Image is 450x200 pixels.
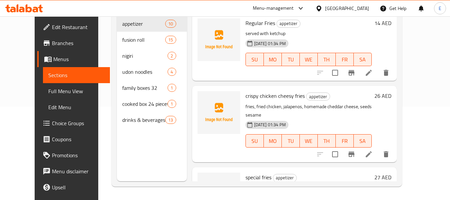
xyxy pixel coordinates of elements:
div: appetizer [306,92,330,101]
h6: 27 AED [374,173,391,182]
span: udon noodles [122,68,168,76]
a: Edit Restaurant [37,19,110,35]
h6: 26 AED [374,91,391,101]
span: TH [320,55,333,64]
span: FR [338,136,351,146]
span: 15 [166,37,176,43]
a: Upsell [37,179,110,195]
span: E [439,5,441,12]
button: TU [282,134,300,148]
div: cooked box 24 pieces1 [117,96,187,112]
button: Branch-specific-item [343,146,359,162]
button: MO [264,134,282,148]
span: Choice Groups [52,119,105,127]
div: appetizer [273,174,297,182]
a: Branches [37,35,110,51]
button: TH [318,134,336,148]
span: Menus [53,55,105,63]
div: udon noodles4 [117,64,187,80]
span: Select to update [328,66,342,80]
div: items [165,20,176,28]
span: Edit Restaurant [52,23,105,31]
a: Edit menu item [365,69,373,77]
span: Edit Menu [48,103,105,111]
h6: 14 AED [374,18,391,28]
span: Menu disclaimer [52,167,105,175]
nav: Menu sections [117,13,187,131]
button: SU [245,53,264,66]
span: nigiri [122,52,168,60]
span: family boxes 32 [122,84,168,92]
span: 13 [166,117,176,123]
img: crispy chicken cheesy fries [198,91,240,134]
div: drinks & beverages13 [117,112,187,128]
span: SU [248,55,261,64]
span: 10 [166,21,176,27]
span: FR [338,55,351,64]
span: TH [320,136,333,146]
span: TU [284,136,297,146]
button: FR [336,134,354,148]
span: Coupons [52,135,105,143]
span: [DATE] 01:34 PM [251,122,288,128]
a: Edit Menu [43,99,110,115]
span: [DATE] 01:34 PM [251,40,288,47]
a: Sections [43,67,110,83]
button: TH [318,53,336,66]
button: Branch-specific-item [343,65,359,81]
span: appetizer [277,20,300,27]
span: 4 [168,69,176,75]
div: cooked box 24 pieces [122,100,168,108]
button: WE [300,134,318,148]
button: MO [264,53,282,66]
span: appetizer [273,174,296,182]
a: Choice Groups [37,115,110,131]
span: WE [302,136,315,146]
div: family boxes 321 [117,80,187,96]
div: nigiri2 [117,48,187,64]
span: Sections [48,71,105,79]
span: fusion roll [122,36,166,44]
button: TU [282,53,300,66]
div: items [165,116,176,124]
p: served with ketchup [245,29,372,38]
div: appetizer [276,20,300,28]
button: SA [354,53,372,66]
span: appetizer [306,93,330,101]
span: 2 [168,53,176,59]
a: Edit menu item [365,150,373,158]
a: Promotions [37,147,110,163]
div: fusion roll15 [117,32,187,48]
span: TU [284,55,297,64]
span: appetizer [122,20,166,28]
span: Upsell [52,183,105,191]
div: Menu-management [253,4,294,12]
span: SU [248,136,261,146]
span: Branches [52,39,105,47]
span: crispy chicken cheesy fries [245,91,305,101]
div: items [165,36,176,44]
span: MO [266,55,279,64]
span: MO [266,136,279,146]
a: Coupons [37,131,110,147]
span: SA [356,55,369,64]
img: Regular Fries [198,18,240,61]
button: SU [245,134,264,148]
div: items [168,68,176,76]
a: Menu disclaimer [37,163,110,179]
div: items [168,100,176,108]
span: special fries [245,172,271,182]
span: Regular Fries [245,18,275,28]
span: drinks & beverages [122,116,166,124]
button: FR [336,53,354,66]
a: Menus [37,51,110,67]
button: SA [354,134,372,148]
div: [GEOGRAPHIC_DATA] [325,5,369,12]
button: delete [378,146,394,162]
span: SA [356,136,369,146]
